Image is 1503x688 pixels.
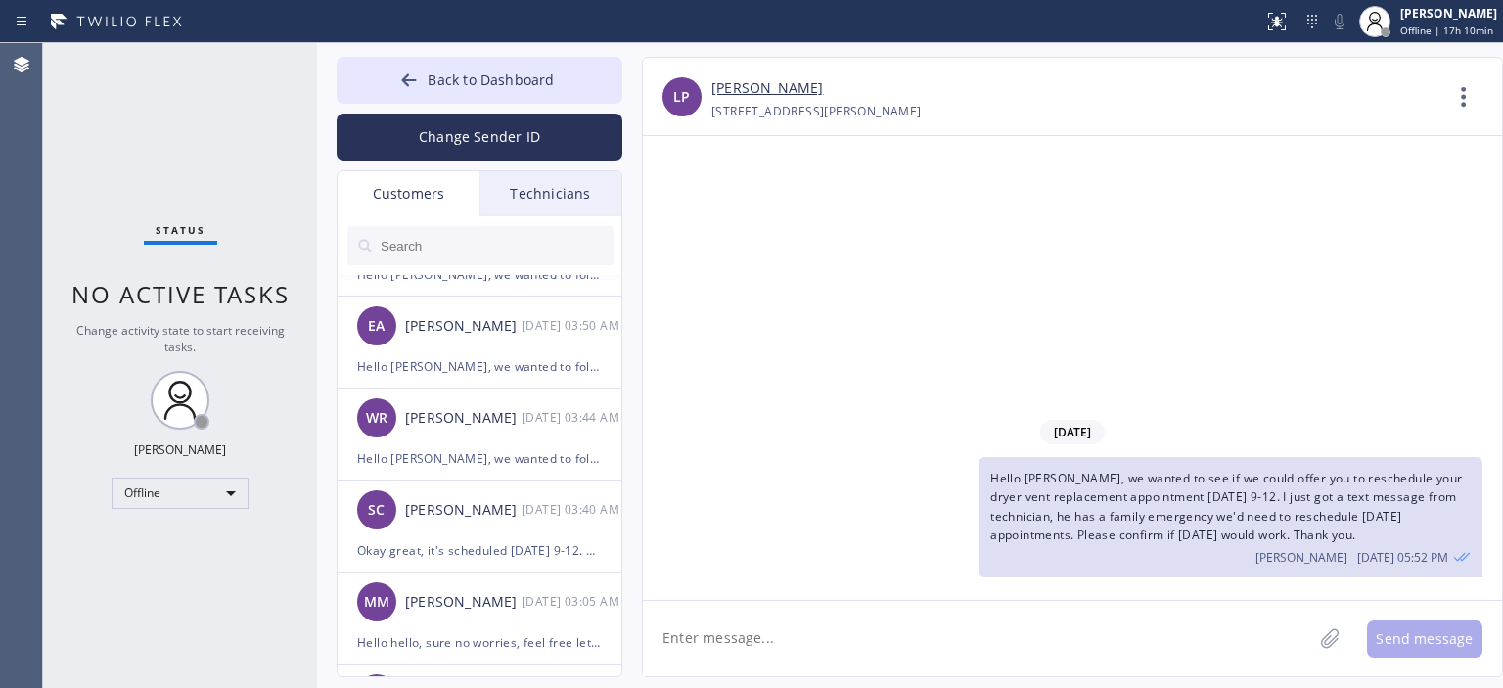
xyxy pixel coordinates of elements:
div: Hello [PERSON_NAME], we wanted to follow up on Air Duct Cleaning estimate our technician [PERSON_... [357,355,602,378]
div: 08/22/2025 9:05 AM [522,590,623,613]
div: [STREET_ADDRESS][PERSON_NAME] [711,100,922,122]
span: Back to Dashboard [428,70,554,89]
div: [PERSON_NAME] [134,441,226,458]
button: Mute [1326,8,1353,35]
span: EA [368,315,385,338]
a: [PERSON_NAME] [711,77,823,100]
div: [PERSON_NAME] [405,315,522,338]
span: Offline | 17h 10min [1400,23,1493,37]
span: SC [368,499,385,522]
div: Offline [112,478,249,509]
div: Okay great, it's scheduled [DATE] 9-12. Thank you [357,539,602,562]
div: 08/22/2025 9:40 AM [522,498,623,521]
div: Hello [PERSON_NAME], we wanted to follow up on Air Duct Cleaning estimate our technician [PERSON_... [357,263,602,286]
div: 08/22/2025 9:52 AM [979,457,1482,577]
button: Send message [1367,620,1482,658]
span: WR [366,407,387,430]
div: [PERSON_NAME] [405,407,522,430]
span: Status [156,223,205,237]
button: Back to Dashboard [337,57,622,104]
span: MM [364,591,389,614]
div: Hello hello, sure no worries, feel free let me know when you ready to schedule the service and I'... [357,631,602,654]
div: Technicians [479,171,621,216]
div: 08/22/2025 9:44 AM [522,406,623,429]
div: Customers [338,171,479,216]
span: [DATE] [1040,420,1105,444]
span: No active tasks [71,278,290,310]
button: Change Sender ID [337,114,622,161]
span: Change activity state to start receiving tasks. [76,322,285,355]
input: Search [379,226,614,265]
span: LP [673,86,690,109]
span: [PERSON_NAME] [1255,549,1347,566]
div: [PERSON_NAME] [405,499,522,522]
div: 08/22/2025 9:50 AM [522,314,623,337]
span: [DATE] 05:52 PM [1357,549,1448,566]
div: [PERSON_NAME] [405,591,522,614]
div: [PERSON_NAME] [1400,5,1497,22]
span: Hello [PERSON_NAME], we wanted to see if we could offer you to reschedule your dryer vent replace... [990,470,1462,543]
div: Hello [PERSON_NAME], we wanted to follow up on Air Duct Cleaning estimate our technician [PERSON_... [357,447,602,470]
